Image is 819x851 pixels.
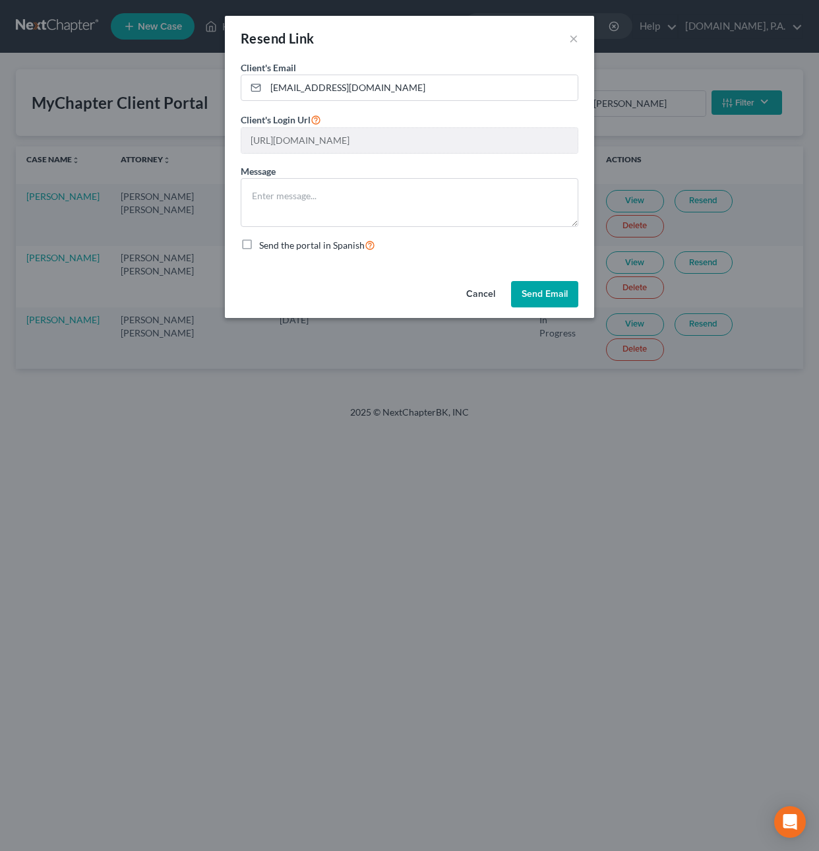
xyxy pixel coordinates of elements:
[241,111,321,127] label: Client's Login Url
[511,281,578,307] button: Send Email
[774,806,806,838] div: Open Intercom Messenger
[241,128,578,153] input: --
[241,164,276,178] label: Message
[456,281,506,307] button: Cancel
[266,75,578,100] input: Enter email...
[259,239,365,251] span: Send the portal in Spanish
[241,29,314,47] div: Resend Link
[569,30,578,46] button: ×
[241,62,296,73] span: Client's Email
